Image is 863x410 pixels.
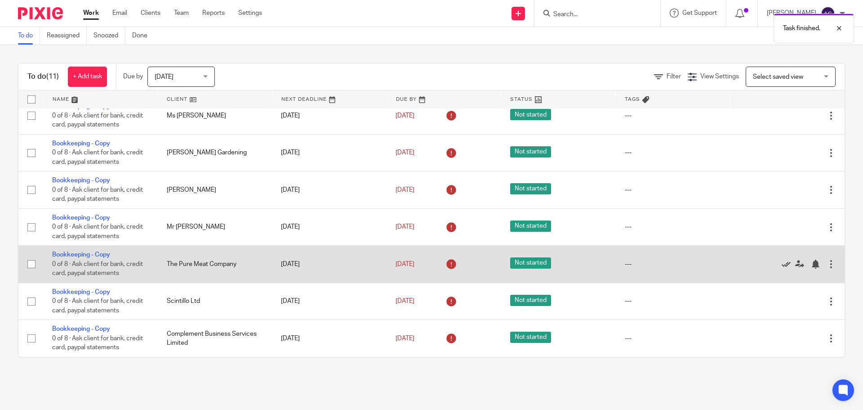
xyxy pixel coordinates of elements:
[625,111,721,120] div: ---
[155,74,173,80] span: [DATE]
[52,261,143,277] span: 0 of 8 · Ask client for bank, credit card, paypal statements
[123,72,143,81] p: Due by
[821,6,835,21] img: svg%3E
[396,187,414,193] span: [DATE]
[396,113,414,119] span: [DATE]
[18,27,40,45] a: To do
[27,72,59,81] h1: To do
[158,246,272,283] td: The Pure Meat Company
[272,171,387,208] td: [DATE]
[174,9,189,18] a: Team
[396,335,414,342] span: [DATE]
[510,109,551,120] span: Not started
[272,246,387,283] td: [DATE]
[47,27,87,45] a: Reassigned
[667,73,681,80] span: Filter
[93,27,125,45] a: Snoozed
[625,97,640,102] span: Tags
[782,260,795,269] a: Mark as done
[52,113,143,128] span: 0 of 8 · Ask client for bank, credit card, paypal statements
[510,221,551,232] span: Not started
[68,67,107,87] a: + Add task
[272,320,387,357] td: [DATE]
[158,283,272,320] td: Scintillo Ltd
[52,149,143,165] span: 0 of 8 · Ask client for bank, credit card, paypal statements
[52,252,110,258] a: Bookkeeping - Copy
[510,257,551,269] span: Not started
[510,183,551,194] span: Not started
[625,185,721,194] div: ---
[510,332,551,343] span: Not started
[52,298,143,314] span: 0 of 8 · Ask client for bank, credit card, paypal statements
[700,73,739,80] span: View Settings
[625,148,721,157] div: ---
[396,224,414,230] span: [DATE]
[132,27,154,45] a: Done
[510,146,551,158] span: Not started
[52,177,110,184] a: Bookkeeping - Copy
[396,149,414,156] span: [DATE]
[753,74,803,80] span: Select saved view
[83,9,99,18] a: Work
[158,208,272,245] td: Mr [PERSON_NAME]
[625,222,721,231] div: ---
[396,261,414,267] span: [DATE]
[158,171,272,208] td: [PERSON_NAME]
[625,260,721,269] div: ---
[396,298,414,304] span: [DATE]
[510,295,551,306] span: Not started
[625,297,721,306] div: ---
[272,208,387,245] td: [DATE]
[158,97,272,134] td: Ms [PERSON_NAME]
[46,73,59,80] span: (11)
[625,334,721,343] div: ---
[52,140,110,147] a: Bookkeeping - Copy
[52,215,110,221] a: Bookkeeping - Copy
[238,9,262,18] a: Settings
[272,134,387,171] td: [DATE]
[52,326,110,332] a: Bookkeeping - Copy
[18,7,63,19] img: Pixie
[112,9,127,18] a: Email
[52,289,110,295] a: Bookkeeping - Copy
[272,97,387,134] td: [DATE]
[52,335,143,351] span: 0 of 8 · Ask client for bank, credit card, paypal statements
[141,9,160,18] a: Clients
[158,134,272,171] td: [PERSON_NAME] Gardening
[202,9,225,18] a: Reports
[158,320,272,357] td: Complement Business Services Limited
[52,187,143,203] span: 0 of 8 · Ask client for bank, credit card, paypal statements
[52,224,143,239] span: 0 of 8 · Ask client for bank, credit card, paypal statements
[272,283,387,320] td: [DATE]
[783,24,820,33] p: Task finished.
